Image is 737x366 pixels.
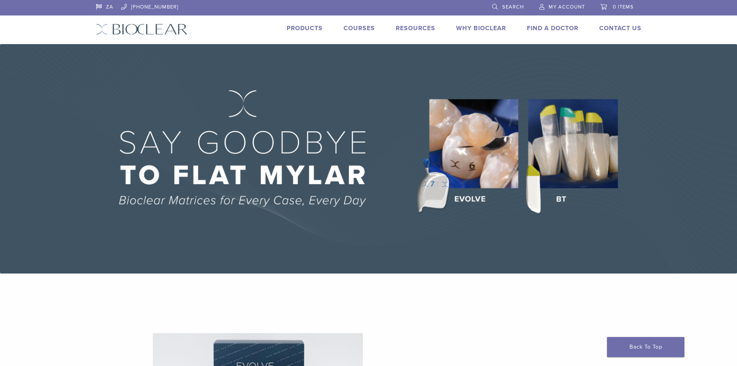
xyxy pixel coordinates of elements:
[287,24,323,32] a: Products
[613,4,634,10] span: 0 items
[396,24,435,32] a: Resources
[96,24,188,35] img: Bioclear
[607,337,684,357] a: Back To Top
[549,4,585,10] span: My Account
[527,24,578,32] a: Find A Doctor
[599,24,641,32] a: Contact Us
[502,4,524,10] span: Search
[456,24,506,32] a: Why Bioclear
[344,24,375,32] a: Courses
